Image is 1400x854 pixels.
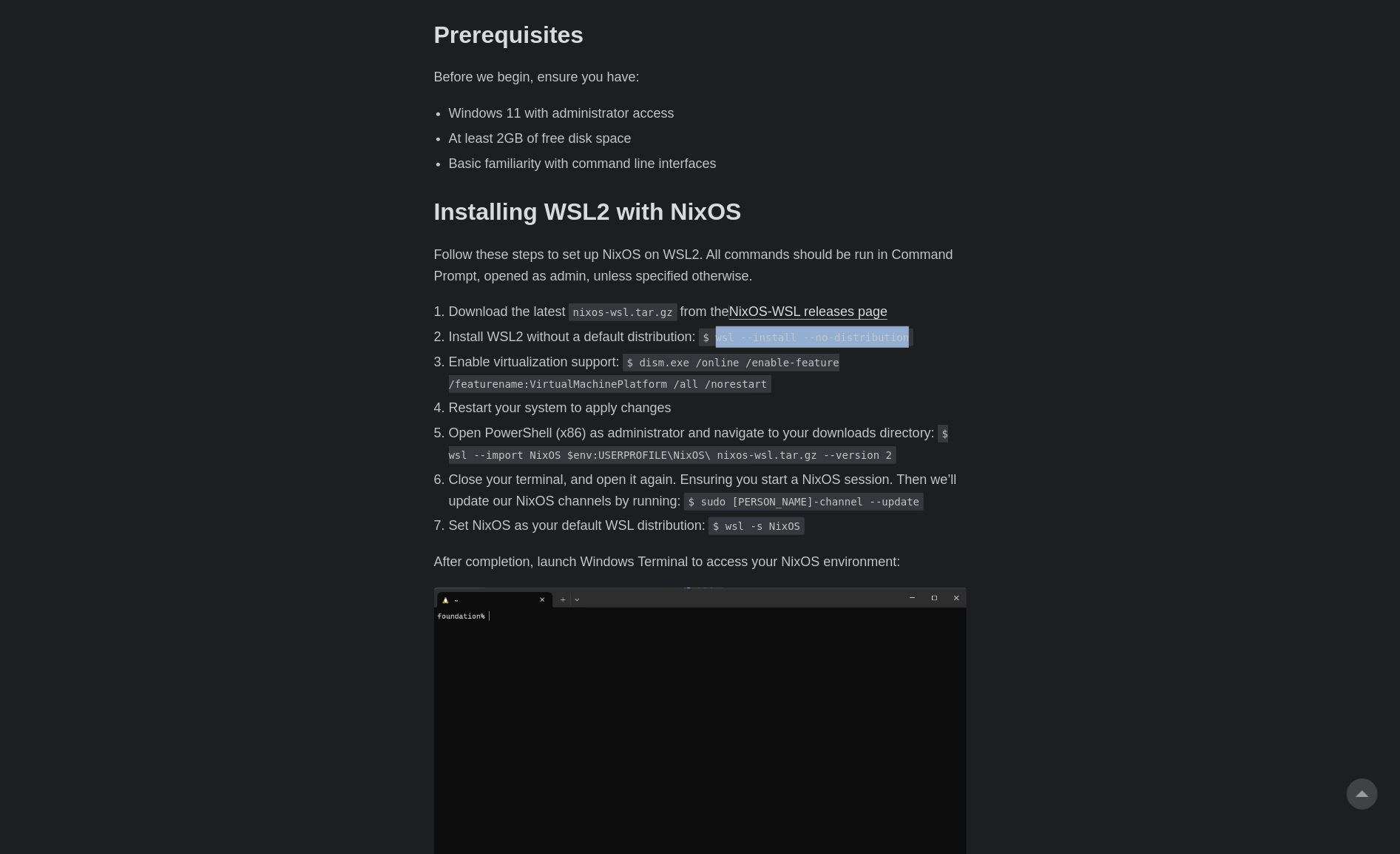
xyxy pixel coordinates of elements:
[449,301,967,323] p: Download the latest from the
[434,67,967,88] p: Before we begin, ensure you have:
[434,551,967,573] p: After completion, launch Windows Terminal to access your NixOS environment:
[699,329,914,346] code: $ wsl --install --no-distribution
[434,198,967,226] h2: Installing WSL2 with NixOS
[709,517,805,535] code: $ wsl -s NixOS
[1347,779,1378,810] a: go to top
[449,423,967,465] p: Open PowerShell (x86) as administrator and navigate to your downloads directory:
[449,354,839,393] code: $ dism.exe /online /enable-feature /featurename:VirtualMachinePlatform /all /norestart
[449,397,967,419] p: Restart your system to apply changes
[729,304,887,319] a: NixOS-WSL releases page
[684,493,924,511] code: $ sudo [PERSON_NAME]-channel --update
[449,469,967,512] p: Close your terminal, and open it again. Ensuring you start a NixOS session. Then we’ll update our...
[449,128,967,149] li: At least 2GB of free disk space
[434,21,967,49] h2: Prerequisites
[569,303,677,321] code: nixos-wsl.tar.gz
[449,515,967,537] p: Set NixOS as your default WSL distribution:
[449,352,967,394] p: Enable virtualization support:
[449,326,967,348] p: Install WSL2 without a default distribution:
[449,153,967,175] li: Basic familiarity with command line interfaces
[434,244,967,287] p: Follow these steps to set up NixOS on WSL2. All commands should be run in Command Prompt, opened ...
[449,103,967,124] li: Windows 11 with administrator access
